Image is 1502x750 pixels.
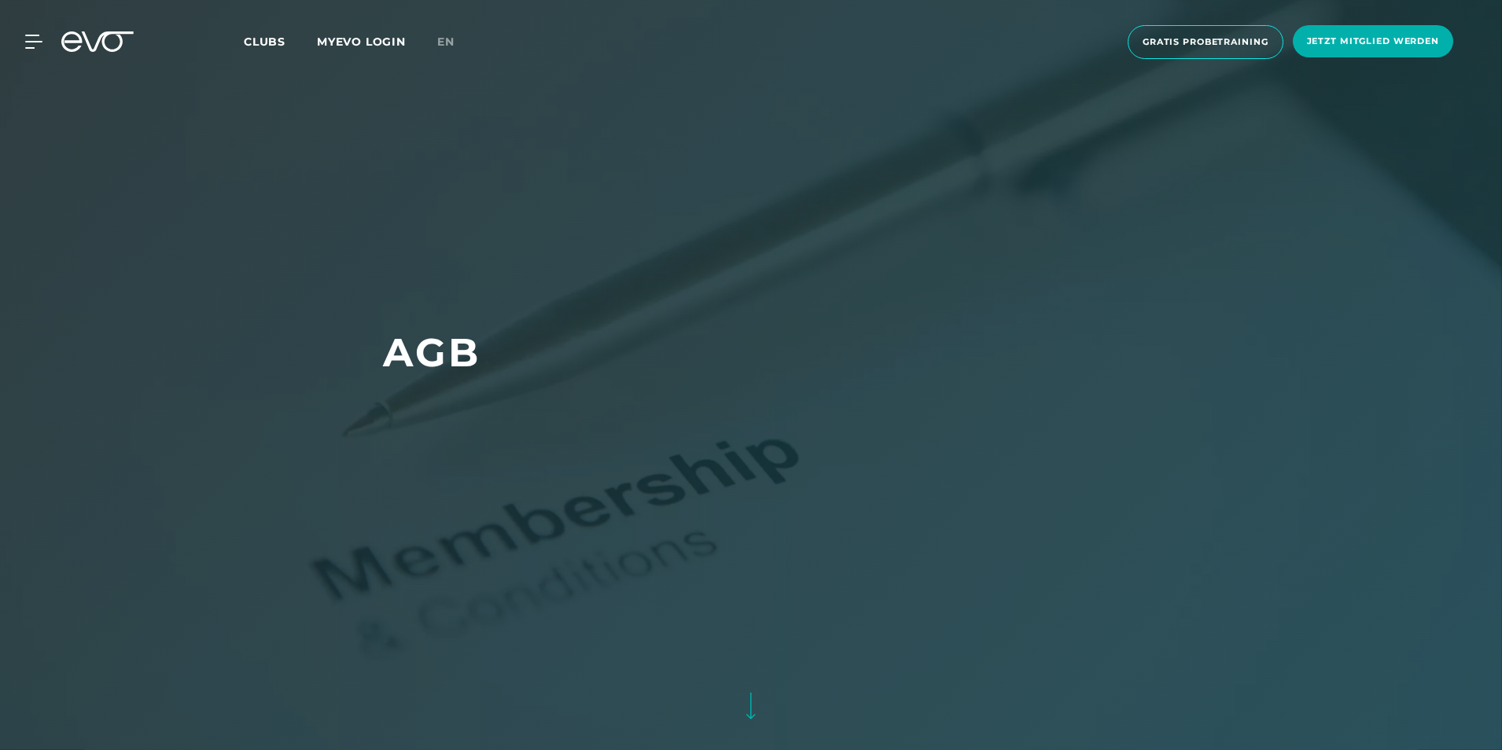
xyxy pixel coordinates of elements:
[437,35,455,49] span: en
[317,35,406,49] a: MYEVO LOGIN
[1123,25,1288,59] a: Gratis Probetraining
[1288,25,1458,59] a: Jetzt Mitglied werden
[437,33,473,51] a: en
[244,34,317,49] a: Clubs
[244,35,285,49] span: Clubs
[1307,35,1439,48] span: Jetzt Mitglied werden
[1143,35,1268,49] span: Gratis Probetraining
[383,327,1119,378] h1: AGB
